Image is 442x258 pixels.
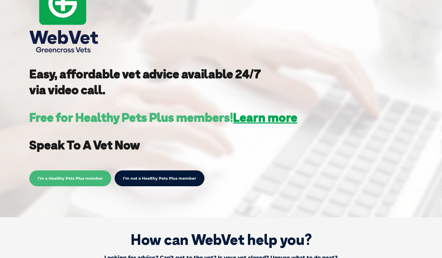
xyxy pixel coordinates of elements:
[29,66,261,97] strong: Easy, affordable vet advice available 24/7 via video call.
[29,137,140,152] strong: Speak To A Vet Now
[29,111,297,123] h3: Free for Healthy Pets Plus members!
[115,170,204,186] a: I’m not a Healthy Pets Plus member
[10,231,432,248] h1: How can WebVet help you?
[233,110,297,125] a: Learn more
[29,170,111,186] span: I’m a Healthy Pets Plus member
[29,175,111,181] a: I’m a Healthy Pets Plus member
